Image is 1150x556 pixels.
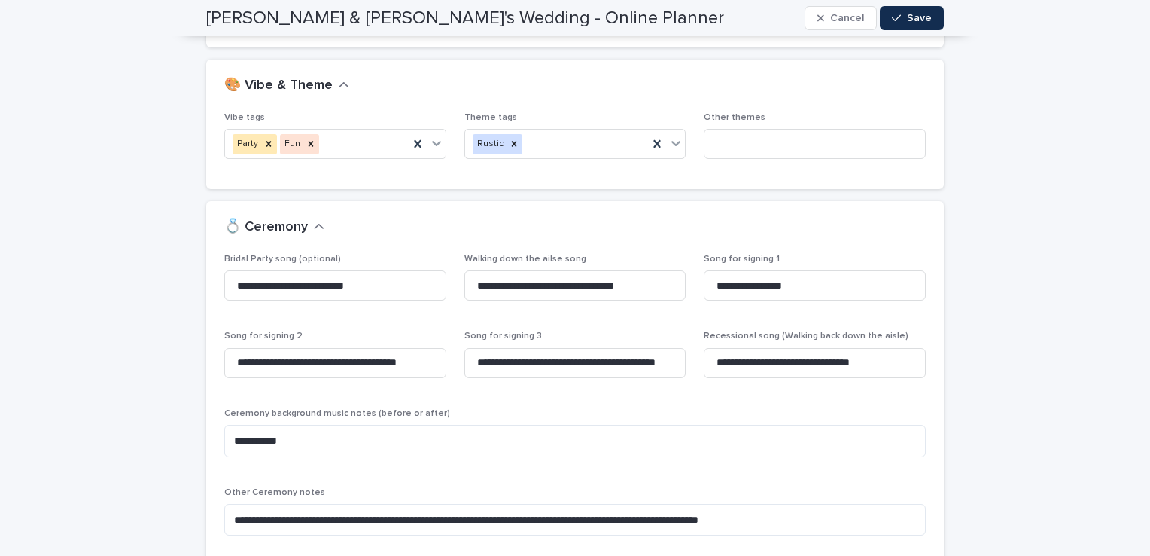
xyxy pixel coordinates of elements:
button: Cancel [805,6,877,30]
span: Song for signing 3 [464,331,542,341]
button: 💍 Ceremony [224,219,324,236]
h2: [PERSON_NAME] & [PERSON_NAME]'s Wedding - Online Planner [206,8,724,29]
span: Cancel [830,13,864,23]
span: Other Ceremony notes [224,488,325,497]
div: Fun [280,134,303,154]
span: Walking down the ailse song [464,255,586,264]
span: Save [907,13,932,23]
span: Other themes [704,113,765,122]
span: Recessional song (Walking back down the aisle) [704,331,908,341]
span: Ceremony background music notes (before or after) [224,409,450,418]
div: Rustic [473,134,506,154]
span: Bridal Party song (optional) [224,255,341,264]
button: 🎨 Vibe & Theme [224,78,349,94]
h2: 🎨 Vibe & Theme [224,78,333,94]
h2: 💍 Ceremony [224,219,308,236]
span: Song for signing 1 [704,255,780,264]
span: Song for signing 2 [224,331,303,341]
button: Save [880,6,944,30]
span: Theme tags [464,113,517,122]
div: Party [233,134,260,154]
span: Vibe tags [224,113,265,122]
